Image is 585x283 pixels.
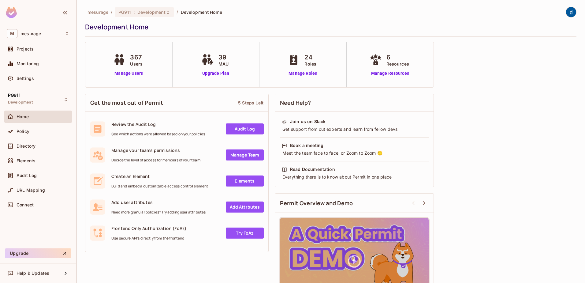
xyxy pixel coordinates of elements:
[566,7,576,17] img: dev 911gcl
[226,202,264,213] a: Add Attrbutes
[7,29,17,38] span: M
[290,142,323,149] div: Book a meeting
[177,9,178,15] li: /
[17,188,45,193] span: URL Mapping
[181,9,222,15] span: Development Home
[111,210,206,215] span: Need more granular policies? Try adding user attributes
[88,9,108,15] span: the active workspace
[111,225,186,231] span: Frontend Only Authorization (FoAz)
[17,202,34,207] span: Connect
[6,7,17,18] img: SReyMgAAAABJRU5ErkJggg==
[111,147,200,153] span: Manage your teams permissions
[111,199,206,205] span: Add user attributes
[137,9,166,15] span: Development
[130,53,143,62] span: 367
[280,199,353,207] span: Permit Overview and Demo
[17,158,35,163] span: Elements
[17,114,29,119] span: Home
[17,61,39,66] span: Monitoring
[17,47,34,51] span: Projects
[130,61,143,67] span: Users
[5,248,71,258] button: Upgrade
[282,150,427,156] div: Meet the team face to face, or Zoom to Zoom 😉
[17,76,34,81] span: Settings
[200,70,232,77] a: Upgrade Plan
[133,10,135,15] span: :
[111,236,186,241] span: Use secure API's directly from the frontend
[17,129,29,134] span: Policy
[238,100,263,106] div: 5 Steps Left
[111,158,200,163] span: Decide the level of access for members of your team
[386,53,409,62] span: 6
[218,53,229,62] span: 39
[17,271,49,276] span: Help & Updates
[111,132,205,137] span: See which actions were allowed based on your policies
[20,31,41,36] span: Workspace: mesurage
[8,100,33,105] span: Development
[111,184,208,189] span: Build and embed a customizable access control element
[386,61,409,67] span: Resources
[226,228,264,239] a: Try FoAz
[368,70,412,77] a: Manage Resources
[111,9,112,15] li: /
[112,70,146,77] a: Manage Users
[118,9,131,15] span: PG911
[280,99,311,107] span: Need Help?
[226,149,264,160] a: Manage Team
[90,99,163,107] span: Get the most out of Permit
[226,123,264,134] a: Audit Log
[218,61,229,67] span: MAU
[290,166,335,172] div: Read Documentation
[282,126,427,132] div: Get support from out experts and learn from fellow devs
[286,70,319,77] a: Manage Roles
[8,93,20,98] span: PG911
[282,174,427,180] div: Everything there is to know about Permit in one place
[85,22,573,32] div: Development Home
[226,175,264,187] a: Elements
[290,119,326,125] div: Join us on Slack
[111,121,205,127] span: Review the Audit Log
[304,61,316,67] span: Roles
[111,173,208,179] span: Create an Element
[17,173,37,178] span: Audit Log
[304,53,316,62] span: 24
[17,144,35,149] span: Directory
